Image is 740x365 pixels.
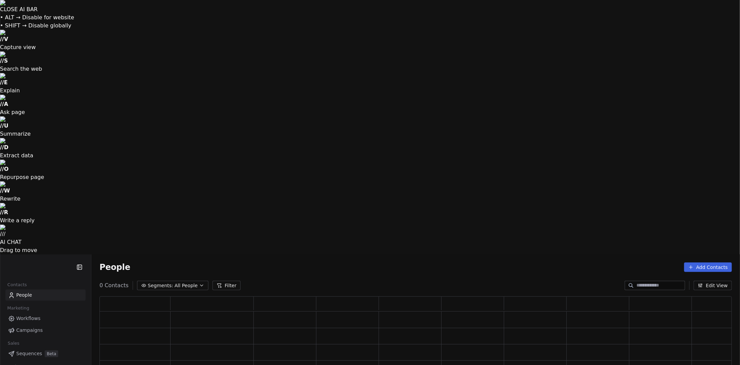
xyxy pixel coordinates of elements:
[694,281,732,290] button: Edit View
[5,290,86,301] a: People
[16,292,32,299] span: People
[5,313,86,324] a: Workflows
[5,338,22,348] span: Sales
[4,280,30,290] span: Contacts
[99,262,130,272] span: People
[99,281,129,290] span: 0 Contacts
[4,303,32,313] span: Marketing
[212,281,241,290] button: Filter
[16,350,42,357] span: Sequences
[175,282,198,289] span: All People
[5,325,86,336] a: Campaigns
[5,348,86,359] a: SequencesBeta
[16,327,43,334] span: Campaigns
[45,350,58,357] span: Beta
[16,315,41,322] span: Workflows
[148,282,173,289] span: Segments:
[684,263,732,272] button: Add Contacts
